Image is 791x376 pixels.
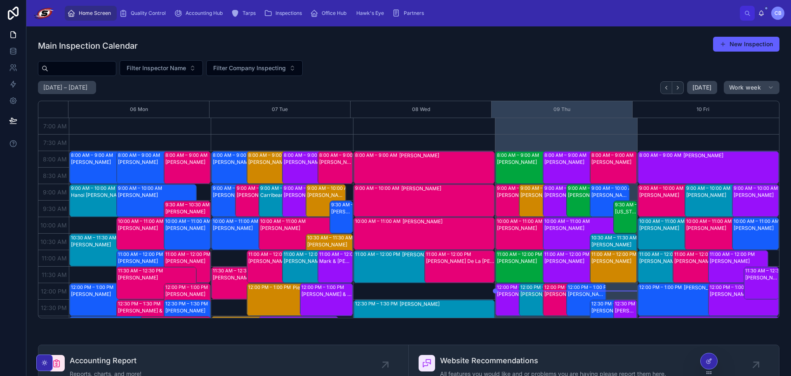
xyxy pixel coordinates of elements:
[259,317,339,349] div: 1:00 PM – 2:00 PM
[41,189,69,196] span: 9:00 AM
[71,234,118,241] div: 10:30 AM – 11:30 AM
[33,7,55,20] img: App logo
[426,258,494,265] div: [PERSON_NAME] De La [PERSON_NAME]
[213,274,271,281] div: [PERSON_NAME]
[38,40,138,52] h1: Main Inspection Calendar
[638,218,718,250] div: 10:00 AM – 11:00 AM[PERSON_NAME]
[732,218,779,250] div: 10:00 AM – 11:00 AM[PERSON_NAME]
[614,300,636,332] div: 12:30 PM – 1:30 PM[PERSON_NAME]
[354,151,494,184] div: 8:00 AM – 9:00 AM[PERSON_NAME]
[734,192,778,199] div: [PERSON_NAME]
[117,267,196,299] div: 11:30 AM – 12:30 PM[PERSON_NAME]
[497,159,575,166] div: [PERSON_NAME]
[164,151,210,184] div: 8:00 AM – 9:00 AM[PERSON_NAME]
[544,185,591,192] div: 9:00 AM – 10:00 AM
[355,300,400,307] div: 12:30 PM – 1:30 PM
[685,218,765,250] div: 10:00 AM – 11:00 AM[PERSON_NAME]
[120,60,203,76] button: Select Button
[165,291,210,298] div: [PERSON_NAME]
[213,159,271,166] div: [PERSON_NAME]
[639,258,697,265] div: [PERSON_NAME]
[686,225,764,232] div: [PERSON_NAME]
[282,184,322,217] div: 9:00 AM – 10:00 AM[PERSON_NAME]
[355,185,401,192] div: 9:00 AM – 10:00 AM
[591,192,629,199] div: [PERSON_NAME]
[497,284,541,291] div: 12:00 PM – 1:00 PM
[639,192,717,199] div: [PERSON_NAME]
[213,267,260,274] div: 11:30 AM – 12:30 PM
[61,4,740,22] div: scrollable content
[165,225,210,232] div: [PERSON_NAME]
[709,251,768,283] div: 11:00 AM – 12:00 PM[PERSON_NAME]
[65,6,117,21] a: Home Screen
[228,6,261,21] a: Tarps
[237,185,283,192] div: 9:00 AM – 10:00 AM
[639,218,687,225] div: 10:00 AM – 11:00 AM
[543,284,582,316] div: 12:00 PM – 1:00 PM[PERSON_NAME]
[71,192,149,199] div: Hanoi [PERSON_NAME]
[213,192,250,199] div: [PERSON_NAME]
[117,251,196,283] div: 11:00 AM – 12:00 PM[PERSON_NAME]
[319,258,352,265] div: Mark & [PERSON_NAME]
[282,151,342,184] div: 8:00 AM – 9:00 AM[PERSON_NAME]
[212,184,251,217] div: 9:00 AM – 10:00 AM[PERSON_NAME]
[130,101,148,118] div: 06 Mon
[330,201,353,233] div: 9:30 AM – 10:30 AM[PERSON_NAME]
[212,218,291,250] div: 10:00 AM – 11:00 AM[PERSON_NAME]
[591,258,636,265] div: [PERSON_NAME]
[543,218,623,250] div: 10:00 AM – 11:00 AM[PERSON_NAME]
[118,152,162,158] div: 8:00 AM – 9:00 AM
[497,251,544,258] div: 11:00 AM – 12:00 PM
[425,251,495,283] div: 11:00 AM – 12:00 PM[PERSON_NAME] De La [PERSON_NAME]
[118,251,165,258] div: 11:00 AM – 12:00 PM
[319,152,363,158] div: 8:00 AM – 9:00 AM
[213,64,286,72] span: Filter Company Inspecting
[615,201,661,208] div: 9:30 AM – 10:30 AM
[590,234,636,266] div: 10:30 AM – 11:30 AM[PERSON_NAME]
[165,208,210,215] div: [PERSON_NAME]
[401,185,494,192] div: [PERSON_NAME]
[71,317,113,324] div: 1:00 PM – 2:00 PM
[307,234,355,241] div: 10:30 AM – 11:30 AM
[79,10,111,17] span: Home Screen
[235,184,275,217] div: 9:00 AM – 10:00 AM[PERSON_NAME]
[496,184,535,217] div: 9:00 AM – 10:00 AM[PERSON_NAME]
[544,225,622,232] div: [PERSON_NAME]
[212,151,271,184] div: 8:00 AM – 9:00 AM[PERSON_NAME]
[117,300,196,332] div: 12:30 PM – 1:30 PM[PERSON_NAME] & [PERSON_NAME]
[615,208,636,215] div: [US_STATE] & [PERSON_NAME]
[674,258,732,265] div: [PERSON_NAME]
[543,251,623,283] div: 11:00 AM – 12:00 PM[PERSON_NAME]
[71,241,149,248] div: [PERSON_NAME]
[165,284,210,291] div: 12:00 PM – 1:00 PM
[248,284,293,291] div: 12:00 PM – 1:00 PM
[70,317,189,349] div: 1:00 PM – 2:00 PM[PERSON_NAME]
[709,284,779,316] div: 12:00 PM – 1:00 PM[PERSON_NAME]
[319,159,352,166] div: [PERSON_NAME]
[71,284,115,291] div: 12:00 PM – 1:00 PM
[206,60,303,76] button: Select Button
[544,192,582,199] div: [PERSON_NAME]
[127,64,186,72] span: Filter Inspector Name
[186,10,223,17] span: Accounting Hub
[70,184,149,217] div: 9:00 AM – 10:00 AMHanoi [PERSON_NAME]
[70,234,149,266] div: 10:30 AM – 11:30 AM[PERSON_NAME]
[497,152,541,158] div: 8:00 AM – 9:00 AM
[591,159,636,166] div: [PERSON_NAME]
[412,101,430,118] button: 08 Wed
[520,284,565,291] div: 12:00 PM – 1:00 PM
[118,300,162,307] div: 12:30 PM – 1:30 PM
[301,291,352,298] div: [PERSON_NAME] & [PERSON_NAME]
[284,152,328,158] div: 8:00 AM – 9:00 AM
[237,192,274,199] div: [PERSON_NAME]
[591,307,629,314] div: [PERSON_NAME]
[710,291,778,298] div: [PERSON_NAME]
[403,218,494,225] div: [PERSON_NAME]
[697,101,709,118] button: 10 Fri
[213,185,259,192] div: 9:00 AM – 10:00 AM
[567,184,606,217] div: 9:00 AM – 10:00 AM[PERSON_NAME]
[687,81,717,94] button: [DATE]
[261,6,308,21] a: Inspections
[70,151,149,184] div: 8:00 AM – 9:00 AM[PERSON_NAME]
